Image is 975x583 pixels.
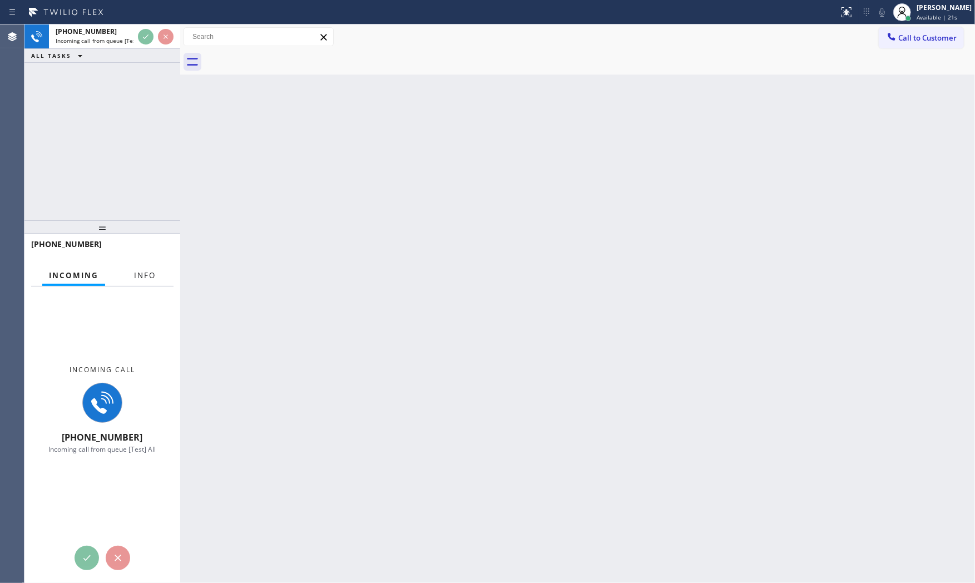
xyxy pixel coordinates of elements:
[31,239,102,249] span: [PHONE_NUMBER]
[879,27,964,48] button: Call to Customer
[24,49,93,62] button: ALL TASKS
[106,546,130,570] button: Reject
[56,37,148,45] span: Incoming call from queue [Test] All
[874,4,890,20] button: Mute
[184,28,333,46] input: Search
[70,365,135,374] span: Incoming call
[49,444,156,454] span: Incoming call from queue [Test] All
[62,431,143,443] span: [PHONE_NUMBER]
[127,265,162,286] button: Info
[134,270,156,280] span: Info
[158,29,174,45] button: Reject
[49,270,98,280] span: Incoming
[56,27,117,36] span: [PHONE_NUMBER]
[138,29,154,45] button: Accept
[42,265,105,286] button: Incoming
[917,3,972,12] div: [PERSON_NAME]
[31,52,71,60] span: ALL TASKS
[917,13,957,21] span: Available | 21s
[75,546,99,570] button: Accept
[898,33,957,43] span: Call to Customer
